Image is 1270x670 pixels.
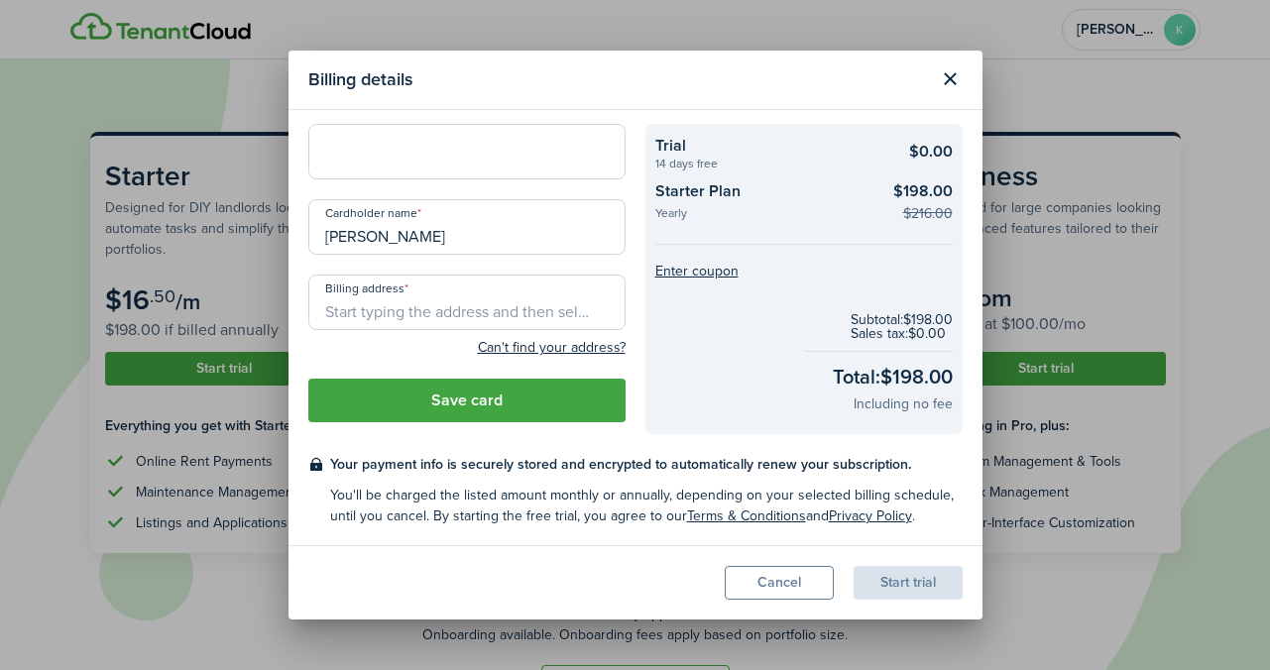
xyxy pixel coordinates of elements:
checkout-subtotal-item: Sales tax: $0.00 [851,327,953,341]
checkout-total-secondary: Including no fee [854,393,953,414]
checkout-terms-main: Your payment info is securely stored and encrypted to automatically renew your subscription. [330,454,963,475]
input: Start typing the address and then select from the dropdown [308,275,626,330]
checkout-summary-item-title: Starter Plan [655,179,878,208]
checkout-subtotal-item: Subtotal: $198.00 [851,313,953,327]
checkout-terms-secondary: You'll be charged the listed amount monthly or annually, depending on your selected billing sched... [330,485,963,526]
checkout-summary-item-main-price: $198.00 [893,179,953,203]
button: Enter coupon [655,265,739,279]
button: Close modal [934,62,968,96]
checkout-summary-item-description: Yearly [655,207,878,224]
checkout-total-main: Total: $198.00 [833,362,953,391]
checkout-summary-item-description: 14 days free [655,158,878,169]
checkout-summary-item-title: Trial [655,134,878,158]
a: Terms & Conditions [687,505,806,526]
a: Privacy Policy [829,505,912,526]
modal-title: Billing details [308,60,929,99]
checkout-summary-item-main-price: $0.00 [909,140,953,164]
checkout-summary-item-old-price: $216.00 [903,203,953,224]
button: Can't find your address? [478,338,626,358]
button: Cancel [725,566,834,600]
button: Save card [308,379,626,422]
iframe: Secure card payment input frame [321,142,613,161]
